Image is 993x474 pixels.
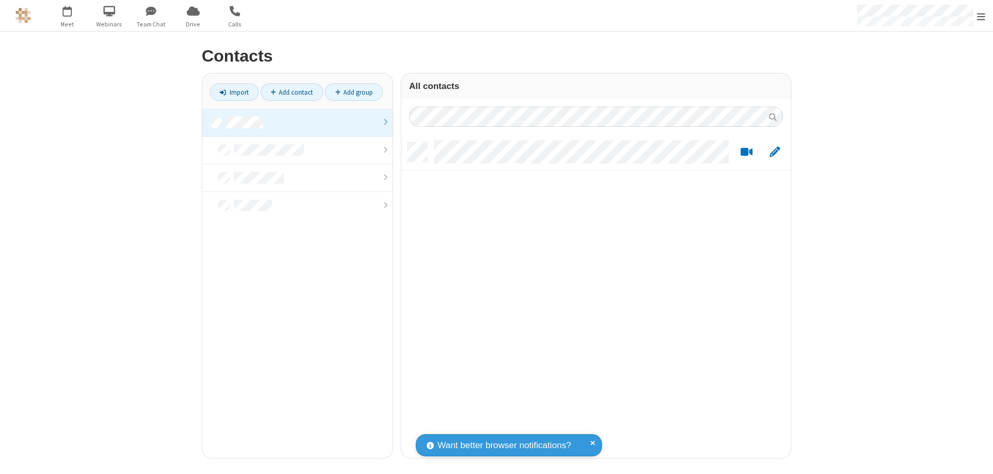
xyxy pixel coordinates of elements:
span: Webinars [90,20,129,29]
span: Calls [216,20,254,29]
button: Edit [764,146,785,159]
span: Team Chat [132,20,171,29]
h2: Contacts [202,47,791,65]
div: grid [401,135,791,458]
span: Meet [48,20,87,29]
span: Drive [174,20,213,29]
h3: All contacts [409,81,783,91]
a: Add group [325,83,383,101]
a: Import [210,83,259,101]
button: Start a video meeting [736,146,757,159]
span: Want better browser notifications? [438,439,571,452]
a: Add contact [261,83,323,101]
img: QA Selenium DO NOT DELETE OR CHANGE [16,8,31,23]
